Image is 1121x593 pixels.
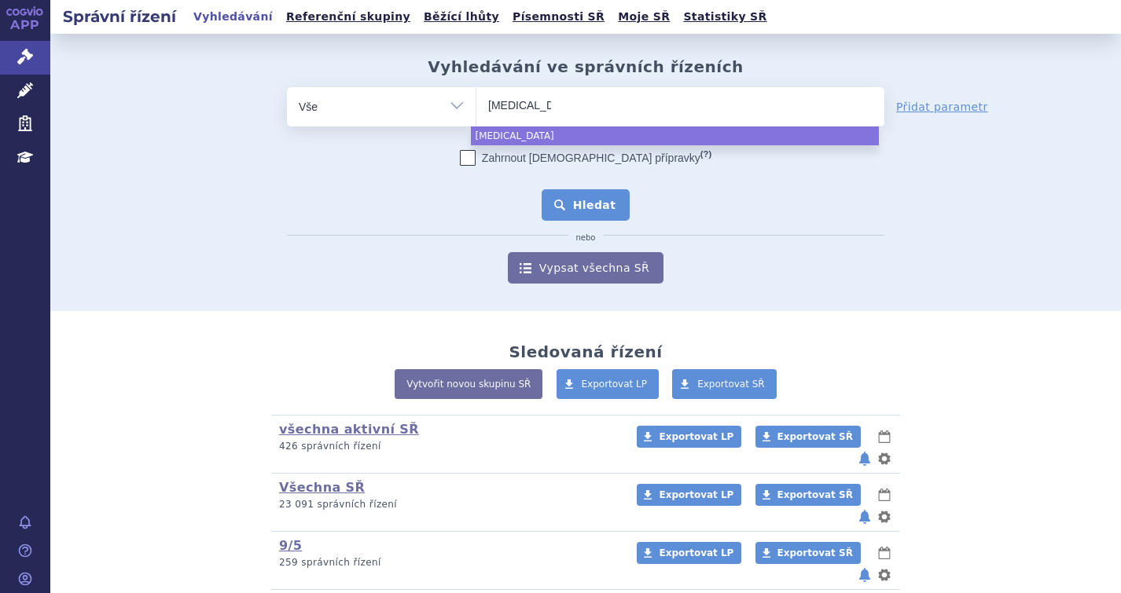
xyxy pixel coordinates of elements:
button: nastavení [877,449,892,468]
a: Všechna SŘ [279,480,365,495]
button: nastavení [877,507,892,526]
a: Exportovat SŘ [672,369,777,399]
i: nebo [568,233,604,243]
a: Exportovat SŘ [755,484,861,506]
a: Exportovat LP [637,542,741,564]
span: Exportovat SŘ [777,431,853,442]
button: lhůty [877,427,892,446]
button: nastavení [877,566,892,584]
a: Moje SŘ [613,6,674,27]
span: Exportovat LP [659,489,733,500]
a: Exportovat SŘ [755,426,861,448]
abbr: (?) [700,149,711,159]
button: notifikace [857,449,873,468]
a: Vyhledávání [189,6,277,27]
a: Exportovat SŘ [755,542,861,564]
button: notifikace [857,507,873,526]
span: Exportovat SŘ [697,379,765,390]
h2: Vyhledávání ve správních řízeních [428,57,744,76]
span: Exportovat SŘ [777,547,853,558]
a: Exportovat LP [637,426,741,448]
button: lhůty [877,544,892,562]
a: Exportovat LP [637,484,741,506]
a: Vytvořit novou skupinu SŘ [395,369,542,399]
button: notifikace [857,566,873,584]
span: Exportovat LP [659,547,733,558]
span: Exportovat LP [659,431,733,442]
a: Vypsat všechna SŘ [508,252,663,284]
a: Běžící lhůty [419,6,504,27]
p: 23 091 správních řízení [279,498,616,511]
span: Exportovat SŘ [777,489,853,500]
a: všechna aktivní SŘ [279,422,419,437]
a: Referenční skupiny [281,6,415,27]
label: Zahrnout [DEMOGRAPHIC_DATA] přípravky [460,150,711,166]
p: 426 správních řízení [279,440,616,453]
li: [MEDICAL_DATA] [471,126,879,145]
p: 259 správních řízení [279,556,616,569]
button: lhůty [877,485,892,504]
a: Exportovat LP [557,369,660,399]
span: Exportovat LP [582,379,648,390]
a: Statistiky SŘ [678,6,771,27]
h2: Správní řízení [50,5,189,27]
button: Hledat [542,189,630,221]
h2: Sledovaná řízení [509,342,662,361]
a: 9/5 [279,538,302,553]
a: Přidat parametr [896,99,988,115]
a: Písemnosti SŘ [508,6,609,27]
